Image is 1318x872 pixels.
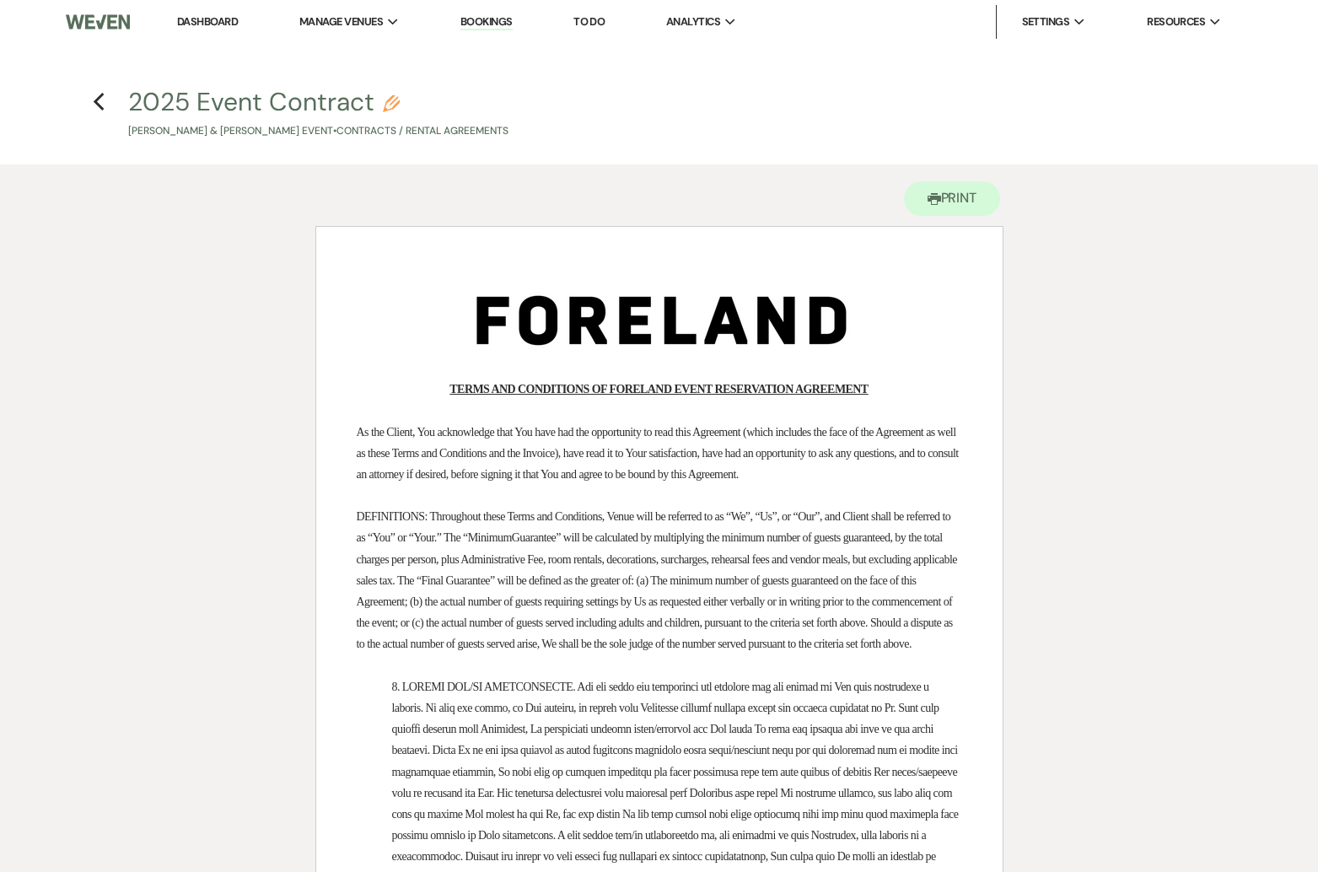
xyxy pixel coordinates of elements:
a: Dashboard [177,14,238,29]
span: Settings [1022,13,1070,30]
span: Analytics [666,13,720,30]
u: TERMS AND CONDITIONS OF FORELAND EVENT RESERVATION AGREEMENT [449,383,868,396]
span: DEFINITIONS: Throughout these Terms and Conditions, Venue will be referred to as “We”, “Us”, or “... [357,510,960,650]
button: Print [904,181,1001,216]
a: Bookings [460,14,513,30]
p: [PERSON_NAME] & [PERSON_NAME] Event • Contracts / Rental Agreements [128,123,508,139]
a: To Do [573,14,605,29]
span: As the Client, You acknowledge that You have had the opportunity to read this Agreement (which in... [357,426,961,481]
img: Weven Logo [66,4,130,40]
button: 2025 Event Contract[PERSON_NAME] & [PERSON_NAME] Event•Contracts / Rental Agreements [128,89,508,139]
span: Resources [1147,13,1205,30]
span: Manage Venues [299,13,383,30]
img: Screenshot 2025-03-17 at 3.42.06 PM.png [447,269,869,379]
